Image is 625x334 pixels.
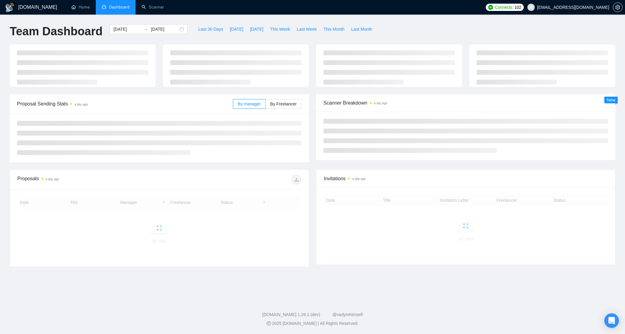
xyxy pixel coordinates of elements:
[267,24,293,34] button: This Week
[113,26,141,33] input: Start date
[46,177,59,181] time: a day ago
[109,5,129,10] span: Dashboard
[604,313,619,328] div: Open Intercom Messenger
[495,4,513,11] span: Connects:
[320,24,348,34] button: This Month
[613,2,623,12] button: setting
[250,26,263,33] span: [DATE]
[323,26,344,33] span: This Month
[17,100,233,108] span: Proposal Sending Stats
[226,24,247,34] button: [DATE]
[10,24,102,39] h1: Team Dashboard
[607,98,615,102] span: New
[195,24,226,34] button: Last 30 Days
[230,26,243,33] span: [DATE]
[613,5,623,10] a: setting
[71,5,90,10] a: homeHome
[374,102,387,105] time: a day ago
[270,26,290,33] span: This Week
[351,26,372,33] span: Last Month
[74,103,88,106] time: a day ago
[488,5,493,10] img: upwork-logo.png
[151,26,178,33] input: End date
[297,26,317,33] span: Last Week
[267,321,271,325] span: copyright
[5,3,15,12] img: logo
[529,5,533,9] span: user
[17,175,159,184] div: Proposals
[293,24,320,34] button: Last Week
[332,312,363,317] a: @vadymhimself
[324,175,608,182] span: Invitations
[247,24,267,34] button: [DATE]
[142,5,164,10] a: searchScanner
[143,27,148,32] span: swap-right
[352,177,366,181] time: a day ago
[5,320,620,327] div: 2025 [DOMAIN_NAME] | All Rights Reserved.
[270,102,297,106] span: By Freelancer
[102,5,106,9] span: dashboard
[238,102,261,106] span: By manager
[514,4,521,11] span: 102
[348,24,375,34] button: Last Month
[143,27,148,32] span: to
[198,26,223,33] span: Last 30 Days
[262,312,320,317] a: [DOMAIN_NAME] 1.26.1 (dev)
[323,99,608,107] span: Scanner Breakdown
